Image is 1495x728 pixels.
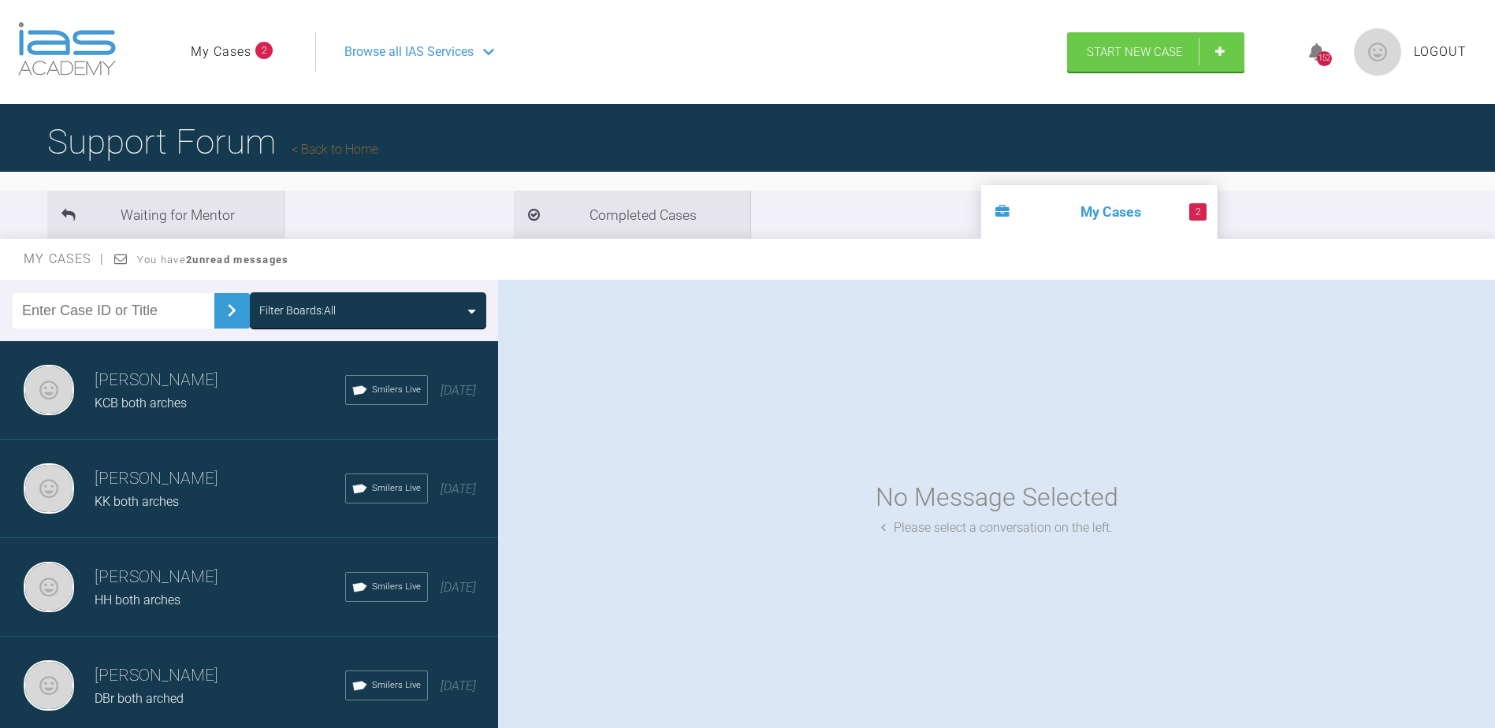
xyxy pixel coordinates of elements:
span: HH both arches [95,592,180,607]
img: Nikolaos Mitropoulos [24,365,74,415]
a: My Cases [191,42,251,62]
span: Smilers Live [372,383,421,397]
li: My Cases [981,185,1218,239]
span: Smilers Live [372,481,421,496]
div: 152 [1317,51,1332,66]
div: No Message Selected [876,477,1118,518]
span: KCB both arches [95,396,187,410]
div: Filter Boards: All [259,302,336,319]
h3: [PERSON_NAME] [95,564,345,591]
span: Smilers Live [372,678,421,693]
span: [DATE] [441,678,476,693]
img: Nikolaos Mitropoulos [24,562,74,612]
span: My Cases [24,251,105,266]
span: 2 [255,42,273,59]
input: Enter Case ID or Title [13,293,214,329]
div: Please select a conversation on the left. [881,518,1113,538]
span: Smilers Live [372,580,421,594]
span: [DATE] [441,383,476,398]
img: logo-light.3e3ef733.png [18,22,116,76]
span: [DATE] [441,481,476,496]
a: Logout [1414,42,1467,62]
span: Browse all IAS Services [344,42,474,62]
h3: [PERSON_NAME] [95,367,345,394]
img: Nikolaos Mitropoulos [24,463,74,514]
li: Completed Cases [514,191,750,239]
span: DBr both arched [95,691,184,706]
span: 2 [1189,203,1207,221]
span: You have [137,254,289,266]
span: KK both arches [95,494,179,509]
h3: [PERSON_NAME] [95,663,345,689]
span: Start New Case [1087,45,1183,59]
h3: [PERSON_NAME] [95,466,345,492]
a: Start New Case [1067,32,1244,72]
img: profile.png [1354,28,1401,76]
h1: Support Forum [47,114,378,169]
img: Nikolaos Mitropoulos [24,660,74,711]
img: chevronRight.28bd32b0.svg [219,298,244,323]
a: Back to Home [292,142,378,157]
strong: 2 unread messages [186,254,288,266]
span: [DATE] [441,580,476,595]
li: Waiting for Mentor [47,191,284,239]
